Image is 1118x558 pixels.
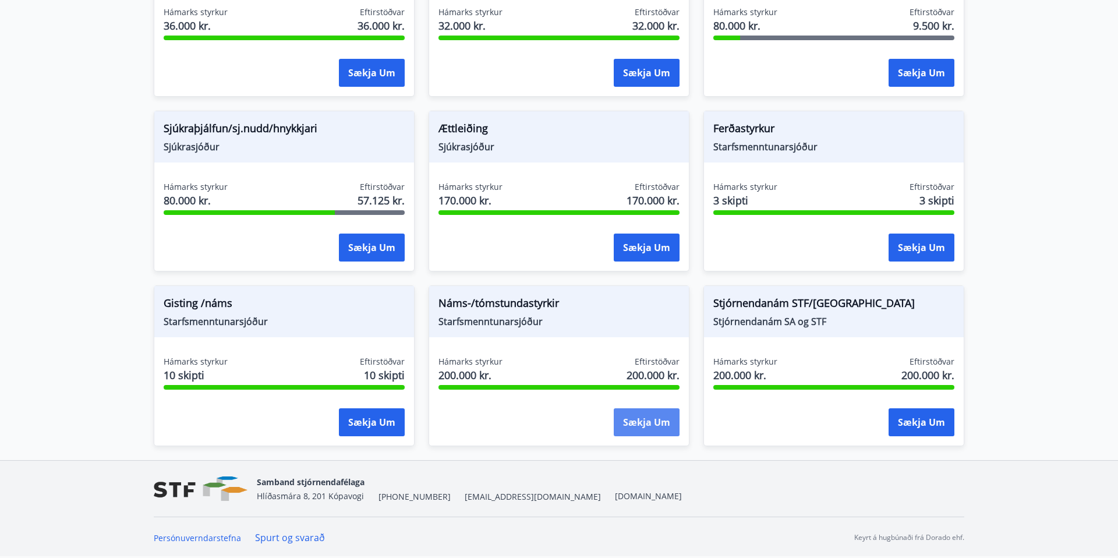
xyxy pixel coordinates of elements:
[614,234,680,262] button: Sækja um
[713,140,954,153] span: Starfsmenntunarsjóður
[339,234,405,262] button: Sækja um
[632,18,680,33] span: 32.000 kr.
[910,181,954,193] span: Eftirstöðvar
[910,6,954,18] span: Eftirstöðvar
[339,408,405,436] button: Sækja um
[438,356,503,368] span: Hámarks styrkur
[364,368,405,383] span: 10 skipti
[164,121,405,140] span: Sjúkraþjálfun/sj.nudd/hnykkjari
[901,368,954,383] span: 200.000 kr.
[378,491,451,503] span: [PHONE_NUMBER]
[635,181,680,193] span: Eftirstöðvar
[854,532,964,543] p: Keyrt á hugbúnaði frá Dorado ehf.
[438,181,503,193] span: Hámarks styrkur
[164,181,228,193] span: Hámarks styrkur
[360,6,405,18] span: Eftirstöðvar
[919,193,954,208] span: 3 skipti
[164,140,405,153] span: Sjúkrasjóður
[164,368,228,383] span: 10 skipti
[438,315,680,328] span: Starfsmenntunarsjóður
[438,193,503,208] span: 170.000 kr.
[438,140,680,153] span: Sjúkrasjóður
[257,476,365,488] span: Samband stjórnendafélaga
[910,356,954,368] span: Eftirstöðvar
[438,18,503,33] span: 32.000 kr.
[889,59,954,87] button: Sækja um
[889,408,954,436] button: Sækja um
[255,531,325,544] a: Spurt og svarað
[164,356,228,368] span: Hámarks styrkur
[635,356,680,368] span: Eftirstöðvar
[360,356,405,368] span: Eftirstöðvar
[360,181,405,193] span: Eftirstöðvar
[713,315,954,328] span: Stjórnendanám SA og STF
[614,59,680,87] button: Sækja um
[164,18,228,33] span: 36.000 kr.
[154,532,241,543] a: Persónuverndarstefna
[713,356,777,368] span: Hámarks styrkur
[438,295,680,315] span: Náms-/tómstundastyrkir
[713,368,777,383] span: 200.000 kr.
[627,193,680,208] span: 170.000 kr.
[164,295,405,315] span: Gisting /náms
[164,193,228,208] span: 80.000 kr.
[438,368,503,383] span: 200.000 kr.
[164,6,228,18] span: Hámarks styrkur
[713,6,777,18] span: Hámarks styrkur
[339,59,405,87] button: Sækja um
[358,18,405,33] span: 36.000 kr.
[889,234,954,262] button: Sækja um
[614,408,680,436] button: Sækja um
[615,490,682,502] a: [DOMAIN_NAME]
[438,121,680,140] span: Ættleiðing
[713,295,954,315] span: Stjórnendanám STF/[GEOGRAPHIC_DATA]
[635,6,680,18] span: Eftirstöðvar
[713,193,777,208] span: 3 skipti
[913,18,954,33] span: 9.500 kr.
[257,490,364,502] span: Hlíðasmára 8, 201 Kópavogi
[438,6,503,18] span: Hámarks styrkur
[465,491,601,503] span: [EMAIL_ADDRESS][DOMAIN_NAME]
[713,18,777,33] span: 80.000 kr.
[164,315,405,328] span: Starfsmenntunarsjóður
[358,193,405,208] span: 57.125 kr.
[154,476,247,502] img: vjCaq2fThgY3EUYqSgpjEiBg6WP39ov69hlhuPVN.png
[627,368,680,383] span: 200.000 kr.
[713,181,777,193] span: Hámarks styrkur
[713,121,954,140] span: Ferðastyrkur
